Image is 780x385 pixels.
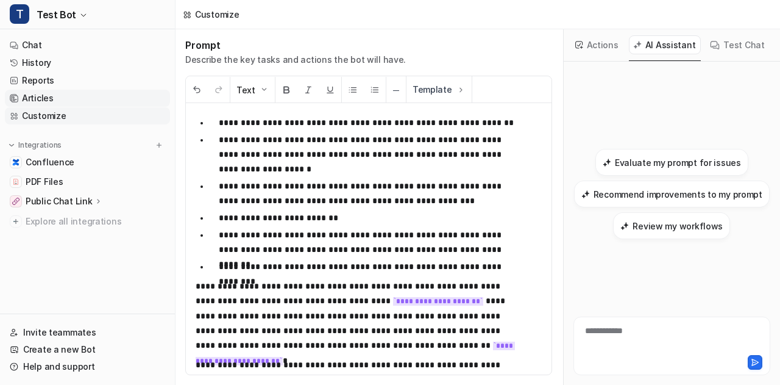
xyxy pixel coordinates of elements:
a: Customize [5,107,170,124]
button: Ordered List [364,77,386,103]
p: Integrations [18,140,62,150]
button: Integrations [5,139,65,151]
span: T [10,4,29,24]
span: Confluence [26,156,74,168]
button: Italic [297,77,319,103]
a: History [5,54,170,71]
p: Describe the key tasks and actions the bot will have. [185,54,406,66]
span: Test Bot [37,6,76,23]
a: Explore all integrations [5,213,170,230]
button: Unordered List [342,77,364,103]
button: Redo [208,77,230,103]
img: explore all integrations [10,215,22,228]
button: Review my workflowsReview my workflows [613,212,730,239]
img: Bold [282,85,291,95]
button: Test Chat [706,35,770,54]
button: AI Assistant [629,35,701,54]
img: Ordered List [370,85,380,95]
img: Recommend improvements to my prompt [581,190,590,199]
h1: Prompt [185,39,406,51]
button: Recommend improvements to my promptRecommend improvements to my prompt [574,181,770,207]
h3: Review my workflows [633,220,723,232]
img: Public Chat Link [12,198,19,205]
img: Underline [325,85,335,95]
button: Text [230,77,275,103]
a: PDF FilesPDF Files [5,173,170,190]
a: Chat [5,37,170,54]
a: Help and support [5,358,170,375]
img: Review my workflows [620,221,629,231]
img: Dropdown Down Arrow [259,85,269,95]
img: Evaluate my prompt for issues [603,158,611,167]
span: PDF Files [26,176,63,188]
p: Public Chat Link [26,195,93,207]
button: Underline [319,77,341,103]
h3: Recommend improvements to my prompt [594,188,762,201]
span: Explore all integrations [26,212,165,231]
h3: Evaluate my prompt for issues [615,156,741,169]
button: Bold [275,77,297,103]
a: Create a new Bot [5,341,170,358]
img: Confluence [12,159,19,166]
img: Italic [303,85,313,95]
a: ConfluenceConfluence [5,154,170,171]
a: Articles [5,90,170,107]
div: Customize [195,8,239,21]
a: Invite teammates [5,324,170,341]
button: ─ [386,77,406,103]
img: Unordered List [348,85,358,95]
img: Redo [214,85,224,95]
button: Template [406,76,472,103]
img: Undo [192,85,202,95]
button: Evaluate my prompt for issuesEvaluate my prompt for issues [595,149,748,176]
button: Actions [571,35,624,54]
img: Template [456,85,466,95]
img: PDF Files [12,178,19,185]
img: menu_add.svg [155,141,163,149]
a: Reports [5,72,170,89]
button: Undo [186,77,208,103]
img: expand menu [7,141,16,149]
